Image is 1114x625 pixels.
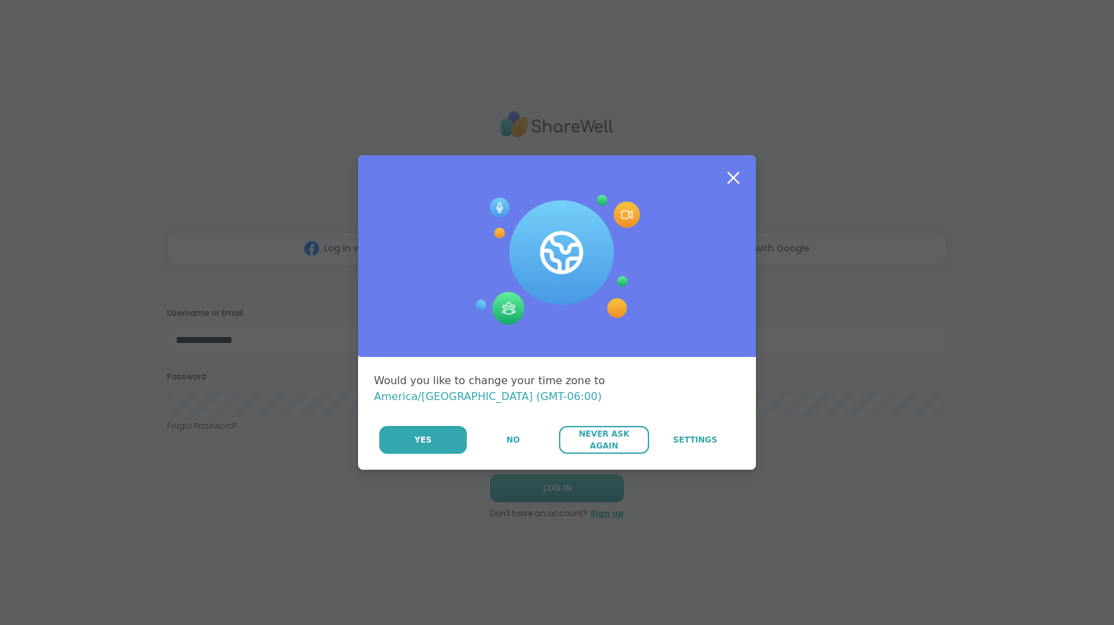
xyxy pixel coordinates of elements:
span: Settings [673,434,717,446]
img: Session Experience [474,195,640,325]
button: Yes [379,426,467,454]
span: Never Ask Again [566,428,642,452]
span: Yes [414,434,432,446]
span: No [507,434,520,446]
div: Would you like to change your time zone to [374,373,740,405]
a: Settings [650,426,740,454]
span: America/[GEOGRAPHIC_DATA] (GMT-06:00) [374,390,602,403]
button: Never Ask Again [559,426,649,454]
button: No [468,426,558,454]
